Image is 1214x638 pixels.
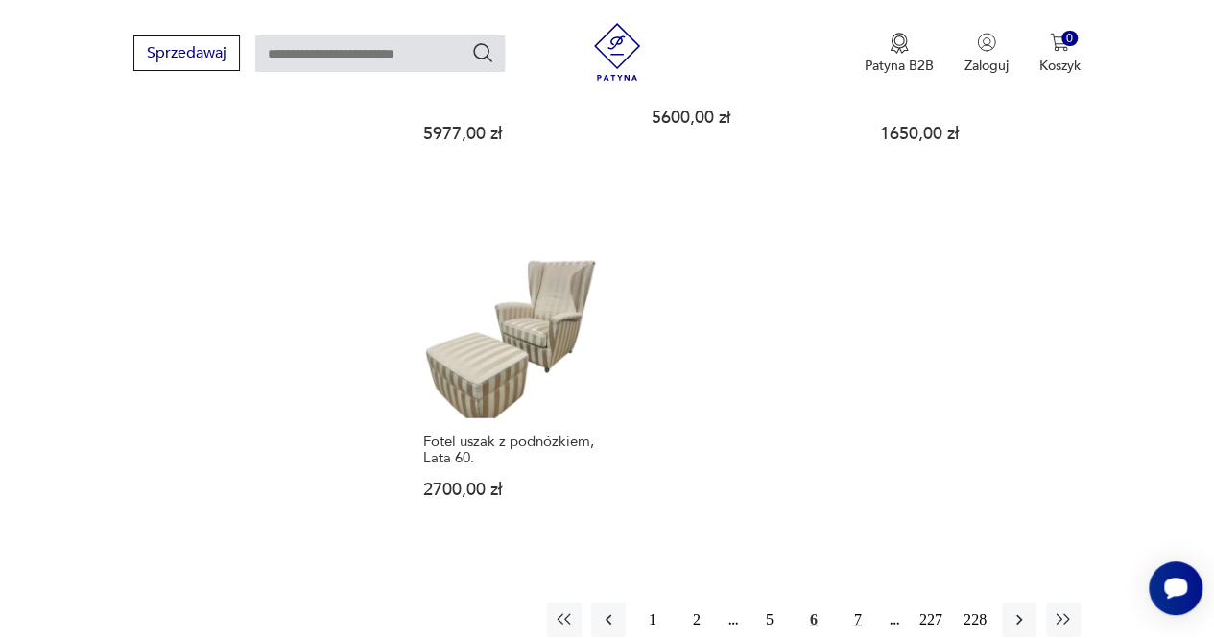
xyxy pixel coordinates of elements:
[752,603,787,637] button: 5
[865,33,934,75] a: Ikona medaluPatyna B2B
[958,603,992,637] button: 228
[423,126,615,142] p: 5977,00 zł
[841,603,875,637] button: 7
[880,126,1072,142] p: 1650,00 zł
[914,603,948,637] button: 227
[423,482,615,498] p: 2700,00 zł
[1039,33,1081,75] button: 0Koszyk
[977,33,996,52] img: Ikonka użytkownika
[1149,561,1202,615] iframe: Smartsupp widget button
[588,23,646,81] img: Patyna - sklep z meblami i dekoracjami vintage
[964,33,1009,75] button: Zaloguj
[423,434,615,466] h3: Fotel uszak z podnóżkiem, Lata 60.
[1039,57,1081,75] p: Koszyk
[471,41,494,64] button: Szukaj
[964,57,1009,75] p: Zaloguj
[133,35,240,71] button: Sprzedawaj
[415,210,624,536] a: Fotel uszak z podnóżkiem, Lata 60.Fotel uszak z podnóżkiem, Lata 60.2700,00 zł
[133,48,240,61] a: Sprzedawaj
[797,603,831,637] button: 6
[1061,31,1078,47] div: 0
[865,57,934,75] p: Patyna B2B
[679,603,714,637] button: 2
[1050,33,1069,52] img: Ikona koszyka
[865,33,934,75] button: Patyna B2B
[890,33,909,54] img: Ikona medalu
[635,603,670,637] button: 1
[652,109,844,126] p: 5600,00 zł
